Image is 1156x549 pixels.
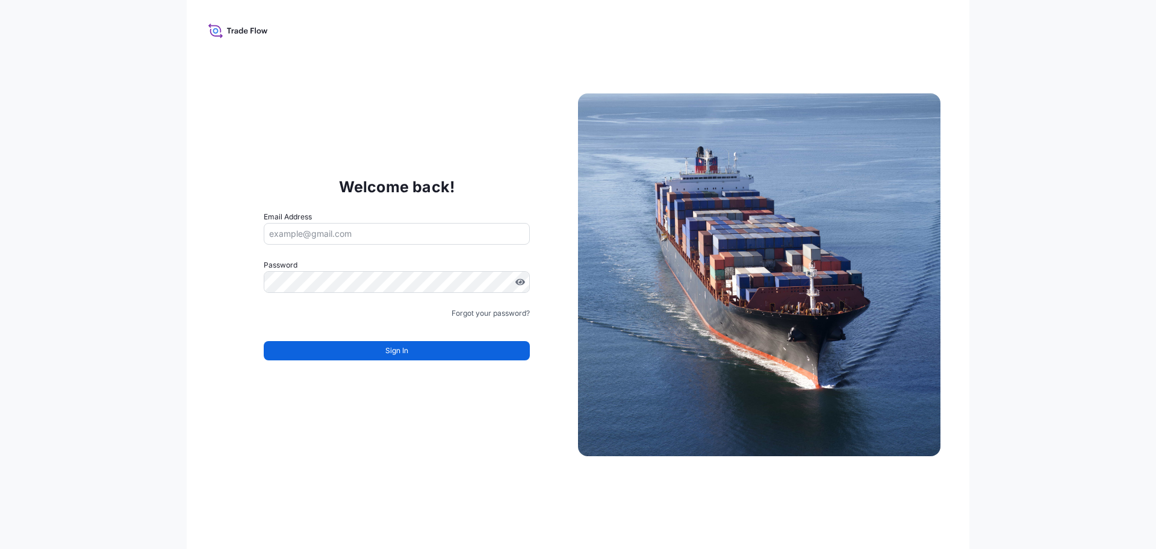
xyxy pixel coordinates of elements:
[339,177,455,196] p: Welcome back!
[578,93,940,456] img: Ship illustration
[264,341,530,360] button: Sign In
[385,345,408,357] span: Sign In
[452,307,530,319] a: Forgot your password?
[264,223,530,245] input: example@gmail.com
[264,211,312,223] label: Email Address
[515,277,525,287] button: Show password
[264,259,530,271] label: Password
